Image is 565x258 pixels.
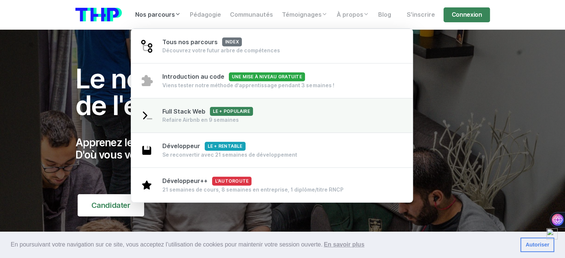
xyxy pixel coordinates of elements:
[11,239,514,250] span: En poursuivant votre navigation sur ce site, vous acceptez l’utilisation de cookies pour mainteni...
[75,65,349,119] h1: Le nouveau standard de l'éducation.
[162,177,252,184] span: Développeur++
[131,63,413,98] a: Introduction au codeUne mise à niveau gratuite Viens tester notre méthode d’apprentissage pendant...
[374,7,396,22] a: Blog
[131,29,413,64] a: Tous nos parcoursindex Découvrez votre futur arbre de compétences
[75,8,122,22] img: logo
[140,74,153,87] img: puzzle-4bde4084d90f9635442e68fcf97b7805.svg
[131,133,413,168] a: DéveloppeurLe + rentable Se reconvertir avec 21 semaines de développement
[78,194,144,216] a: Candidater
[185,7,225,22] a: Pédagogie
[210,107,253,116] span: Le + populaire
[162,186,344,193] div: 21 semaines de cours, 8 semaines en entreprise, 1 diplôme/titre RNCP
[162,82,334,89] div: Viens tester notre méthode d’apprentissage pendant 3 semaines !
[162,39,242,46] span: Tous nos parcours
[322,239,366,250] a: learn more about cookies
[277,7,332,22] a: Témoignages
[162,73,305,80] span: Introduction au code
[444,7,490,22] a: Connexion
[229,72,305,81] span: Une mise à niveau gratuite
[140,178,153,192] img: star-1b1639e91352246008672c7d0108e8fd.svg
[222,37,242,46] span: index
[402,7,439,22] a: S'inscrire
[212,177,252,186] span: L'autoroute
[520,238,554,252] a: dismiss cookie message
[131,98,413,133] a: Full Stack WebLe + populaire Refaire Airbnb en 9 semaines
[205,142,246,151] span: Le + rentable
[162,108,253,115] span: Full Stack Web
[140,39,153,53] img: git-4-38d7f056ac829478e83c2c2dd81de47b.svg
[162,151,297,159] div: Se reconvertir avec 21 semaines de développement
[131,167,413,202] a: Développeur++L'autoroute 21 semaines de cours, 8 semaines en entreprise, 1 diplôme/titre RNCP
[140,109,153,122] img: terminal-92af89cfa8d47c02adae11eb3e7f907c.svg
[75,137,349,161] p: Apprenez les compétences D'où vous voulez, en communauté.
[225,7,277,22] a: Communautés
[162,47,280,54] div: Découvrez votre futur arbre de compétences
[131,7,185,22] a: Nos parcours
[140,144,153,157] img: save-2003ce5719e3e880618d2f866ea23079.svg
[162,116,253,124] div: Refaire Airbnb en 9 semaines
[332,7,374,22] a: À propos
[162,143,246,150] span: Développeur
